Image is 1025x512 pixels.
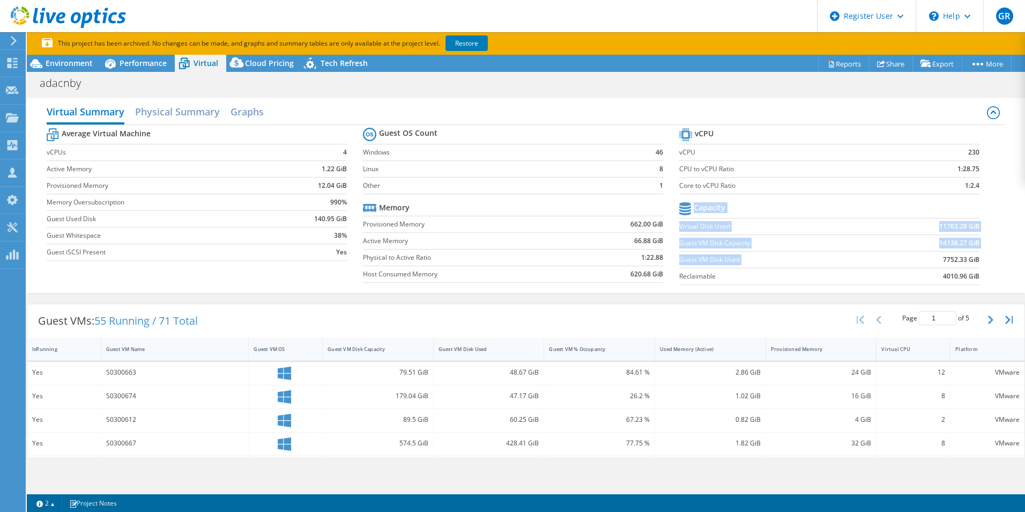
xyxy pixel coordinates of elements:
b: 66.88 GiB [634,236,663,246]
label: Active Memory [363,236,576,246]
label: Virtual Disk Used [679,221,875,232]
div: 48.67 GiB [439,367,539,378]
div: Guest VM Disk Used [439,346,526,353]
b: 1 [659,180,663,191]
b: 620.68 GiB [630,269,663,280]
label: Physical to Active Ratio [363,252,576,263]
div: 60.25 GiB [439,414,539,426]
b: 140.95 GiB [314,214,347,224]
a: More [962,55,1012,72]
input: jump to page [919,311,956,325]
div: Guest VMs: [27,304,209,338]
div: VMware [955,390,1020,402]
span: Cloud Pricing [245,58,294,68]
div: 77.75 % [549,437,650,449]
div: 67.23 % [549,414,650,426]
a: Share [869,55,913,72]
label: CPU to vCPU Ratio [679,164,901,174]
label: Active Memory [47,164,275,174]
label: Provisioned Memory [47,180,275,191]
b: Average Virtual Machine [62,128,151,139]
span: Page of [902,311,969,325]
label: vCPUs [47,147,275,158]
b: Guest OS Count [379,128,437,138]
div: 26.2 % [549,390,650,402]
b: 1:22.88 [641,252,663,263]
b: 14138.27 GiB [939,238,979,248]
div: 574.5 GiB [328,437,428,449]
h2: Graphs [231,101,264,122]
div: S0300674 [106,390,244,402]
span: GR [996,8,1013,25]
div: S0300667 [106,437,244,449]
b: Memory [379,202,410,213]
span: Performance [120,58,167,68]
div: S0300612 [106,414,244,426]
label: Other [363,180,636,191]
b: 1:28.75 [957,164,979,174]
label: Reclaimable [679,271,875,282]
label: Host Consumed Memory [363,269,576,280]
div: 84.61 % [549,367,650,378]
div: 1.82 GiB [660,437,761,449]
label: Memory Oversubscription [47,197,275,208]
div: 2 [881,414,945,426]
div: 0.82 GiB [660,414,761,426]
b: 8 [659,164,663,174]
div: S0300663 [106,367,244,378]
div: Virtual CPU [881,346,932,353]
div: Yes [32,414,96,426]
b: 230 [968,147,979,158]
b: 1.22 GiB [322,164,347,174]
div: 47.17 GiB [439,390,539,402]
div: 16 GiB [771,390,872,402]
b: 1:2.4 [965,180,979,191]
label: Guest VM Disk Capacity [679,238,875,248]
div: Guest VM OS [254,346,304,353]
label: Windows [363,147,636,158]
h2: Physical Summary [135,101,220,122]
div: Used Memory (Active) [660,346,748,353]
span: Environment [46,58,93,68]
b: Yes [336,247,347,258]
div: Platform [955,346,1007,353]
b: 12.04 GiB [318,180,347,191]
label: Core to vCPU Ratio [679,180,901,191]
a: Export [912,55,962,72]
div: 79.51 GiB [328,367,428,378]
div: 2.86 GiB [660,367,761,378]
b: 38% [334,230,347,241]
span: 55 Running / 71 Total [94,313,198,328]
label: Guest Whitespace [47,230,275,241]
div: Yes [32,437,96,449]
div: 179.04 GiB [328,390,428,402]
span: 5 [965,313,969,323]
b: 7752.33 GiB [943,254,979,265]
b: 46 [656,147,663,158]
a: 2 [29,496,62,510]
b: 4010.96 GiB [943,271,979,282]
div: 24 GiB [771,367,872,378]
div: Guest VM Name [106,346,231,353]
span: Virtual [194,58,218,68]
b: vCPU [695,128,714,139]
div: VMware [955,437,1020,449]
span: Tech Refresh [321,58,368,68]
h2: Virtual Summary [47,101,124,125]
div: Provisioned Memory [771,346,859,353]
div: 8 [881,390,945,402]
label: Provisioned Memory [363,219,576,230]
b: 11763.28 GiB [939,221,979,232]
b: 662.00 GiB [630,219,663,230]
label: Linux [363,164,636,174]
div: Guest VM % Occupancy [549,346,637,353]
div: 12 [881,367,945,378]
label: Guest Used Disk [47,214,275,224]
div: VMware [955,414,1020,426]
div: 32 GiB [771,437,872,449]
b: Capacity [694,202,725,213]
div: Yes [32,367,96,378]
svg: \n [929,11,939,21]
div: 89.5 GiB [328,414,428,426]
label: Guest VM Disk Used [679,254,875,265]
